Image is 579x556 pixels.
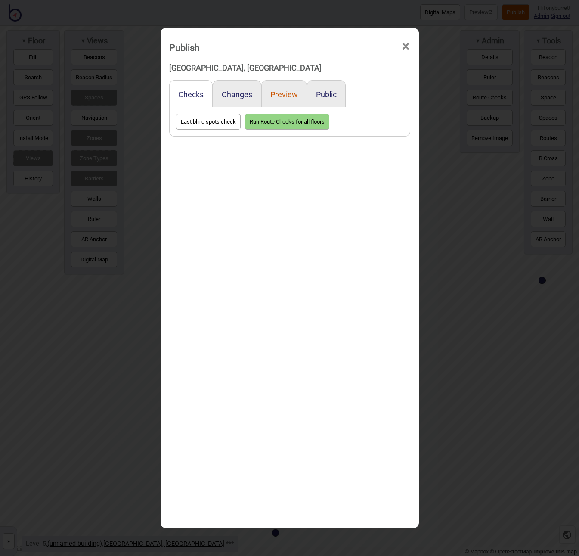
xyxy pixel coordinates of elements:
div: [GEOGRAPHIC_DATA], [GEOGRAPHIC_DATA] [169,60,410,76]
button: Run Route Checks for all floors [245,114,329,130]
button: Public [316,90,337,99]
button: Last blind spots check [176,114,241,130]
button: Checks [178,90,204,99]
span: × [401,32,410,61]
div: Publish [169,38,200,57]
button: Preview [270,90,298,99]
button: Changes [222,90,252,99]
